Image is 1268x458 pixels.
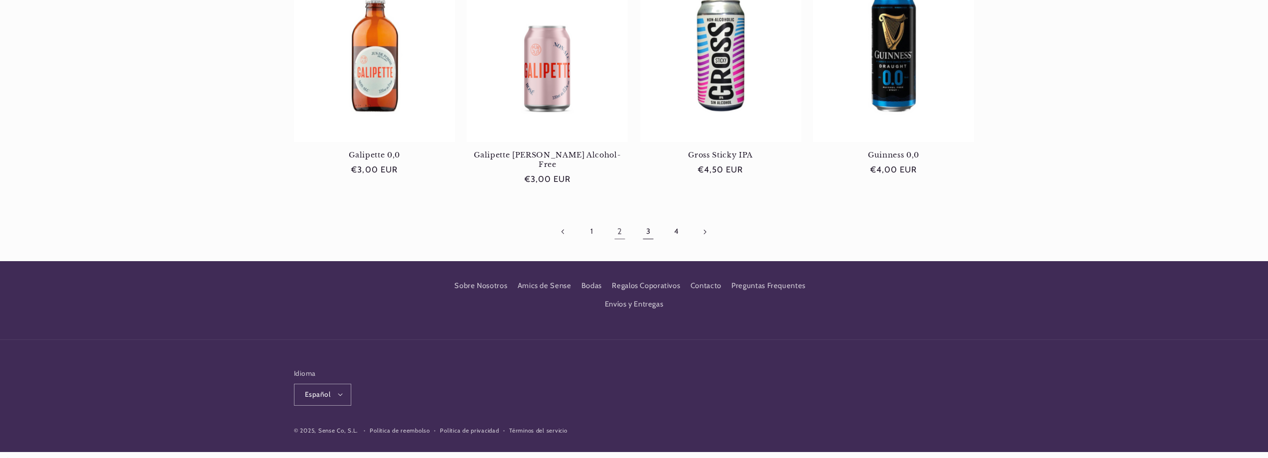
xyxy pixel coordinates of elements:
nav: Paginación [294,220,974,243]
a: Guinness 0,0 [813,151,974,159]
a: Galipette [PERSON_NAME] Alcohol-Free [467,151,628,169]
a: Política de reembolso [370,426,429,436]
a: Preguntas Frequentes [731,277,806,295]
a: Página 4 [665,220,688,243]
a: Contacto [691,277,721,295]
a: Bodas [581,277,602,295]
a: Galipette 0,0 [294,151,455,159]
a: Regalos Coporativos [612,277,680,295]
small: © 2025, Sense Co, S.L. [294,427,358,434]
a: Página siguiente [693,220,716,243]
a: Pagina anterior [552,220,575,243]
a: Términos del servicio [509,426,567,436]
h2: Idioma [294,368,351,378]
a: Sobre Nosotros [454,280,507,295]
a: Página 3 [637,220,660,243]
span: Español [305,389,330,399]
a: Política de privacidad [440,426,499,436]
a: Envíos y Entregas [605,295,664,313]
a: Gross Sticky IPA [640,151,801,159]
a: Página 1 [580,220,603,243]
a: Amics de Sense [518,277,571,295]
a: Página 2 [608,220,631,243]
button: Español [294,384,351,406]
